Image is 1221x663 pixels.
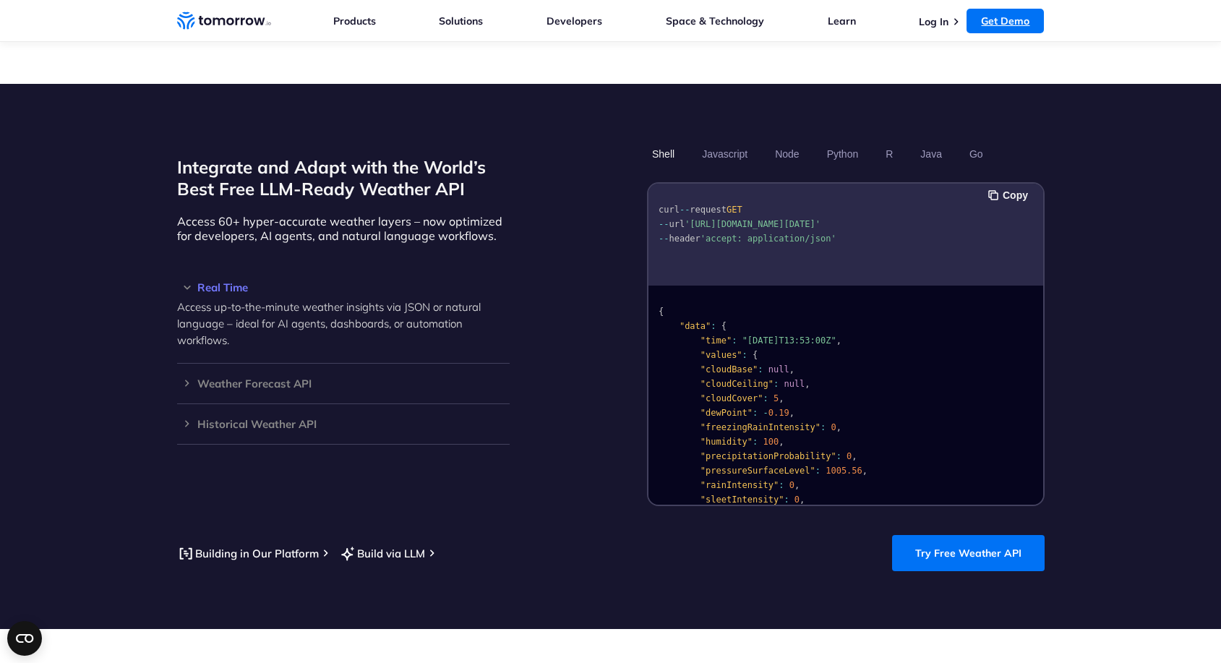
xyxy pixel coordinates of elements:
button: Go [964,142,987,166]
a: Building in Our Platform [177,544,319,563]
button: Node [770,142,804,166]
span: : [763,393,768,403]
span: : [758,364,763,375]
span: "cloudBase" [700,364,757,375]
span: , [779,393,784,403]
span: : [753,408,758,418]
span: "cloudCover" [700,393,763,403]
span: "values" [700,350,742,360]
span: "pressureSurfaceLevel" [700,466,815,476]
a: Developers [547,14,602,27]
span: curl [659,205,680,215]
span: : [820,422,825,432]
span: 0 [831,422,836,432]
span: : [753,437,758,447]
span: 0.19 [768,408,789,418]
span: url [669,219,685,229]
h3: Historical Weather API [177,419,510,429]
p: Access up-to-the-minute weather insights via JSON or natural language – ideal for AI agents, dash... [177,299,510,348]
span: "cloudCeiling" [700,379,773,389]
span: , [794,480,799,490]
span: , [805,379,810,389]
span: 0 [789,480,794,490]
span: 1005.56 [826,466,862,476]
span: "data" [679,321,710,331]
span: "[DATE]T13:53:00Z" [742,335,836,346]
span: , [779,437,784,447]
a: Home link [177,10,271,32]
button: Python [821,142,863,166]
span: "rainIntensity" [700,480,778,490]
span: "precipitationProbability" [700,451,836,461]
span: , [836,422,841,432]
span: "freezingRainIntensity" [700,422,820,432]
span: null [768,364,789,375]
span: , [836,335,841,346]
span: -- [659,234,669,244]
span: "time" [700,335,731,346]
a: Products [333,14,376,27]
span: "humidity" [700,437,752,447]
span: , [800,495,805,505]
span: - [763,408,768,418]
button: Copy [988,187,1032,203]
button: R [881,142,898,166]
span: { [659,307,664,317]
span: GET [726,205,742,215]
span: -- [679,205,689,215]
span: , [852,451,857,461]
span: : [711,321,716,331]
span: : [773,379,778,389]
p: Access 60+ hyper-accurate weather layers – now optimized for developers, AI agents, and natural l... [177,214,510,243]
span: 100 [763,437,779,447]
span: { [753,350,758,360]
span: 5 [773,393,778,403]
button: Java [915,142,947,166]
span: : [815,466,820,476]
span: 0 [794,495,799,505]
span: 'accept: application/json' [700,234,836,244]
span: -- [659,219,669,229]
h2: Integrate and Adapt with the World’s Best Free LLM-Ready Weather API [177,156,510,200]
span: "sleetIntensity" [700,495,784,505]
span: request [690,205,727,215]
span: null [784,379,805,389]
a: Space & Technology [666,14,764,27]
button: Open CMP widget [7,621,42,656]
a: Learn [828,14,856,27]
span: : [784,495,789,505]
span: : [836,451,841,461]
a: Try Free Weather API [892,535,1045,571]
span: : [742,350,747,360]
button: Shell [647,142,680,166]
span: "dewPoint" [700,408,752,418]
span: : [779,480,784,490]
span: header [669,234,700,244]
span: 0 [847,451,852,461]
a: Log In [919,15,948,28]
a: Solutions [439,14,483,27]
a: Get Demo [967,9,1044,33]
span: '[URL][DOMAIN_NAME][DATE]' [685,219,821,229]
span: { [721,321,726,331]
button: Javascript [697,142,753,166]
span: , [789,408,794,418]
span: : [732,335,737,346]
span: , [862,466,867,476]
h3: Weather Forecast API [177,378,510,389]
span: , [789,364,794,375]
h3: Real Time [177,282,510,293]
a: Build via LLM [339,544,425,563]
